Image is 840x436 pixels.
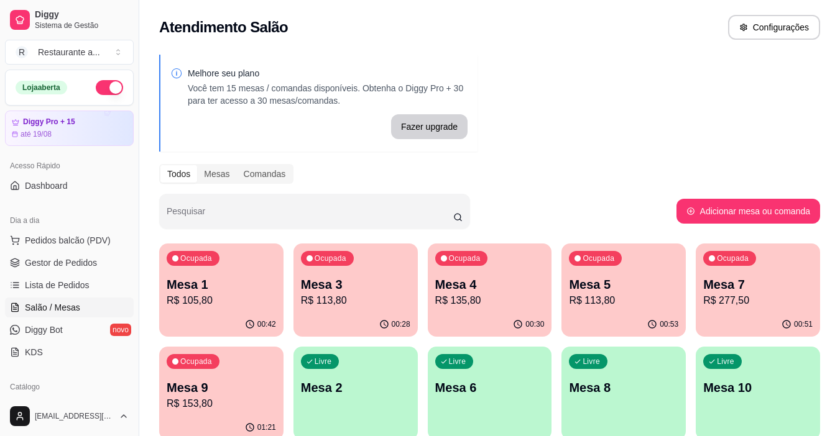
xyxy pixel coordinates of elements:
[5,111,134,146] a: Diggy Pro + 15até 19/08
[167,293,276,308] p: R$ 105,80
[35,411,114,421] span: [EMAIL_ADDRESS][DOMAIN_NAME]
[25,179,68,192] span: Dashboard
[301,379,410,396] p: Mesa 2
[16,46,28,58] span: R
[197,165,236,183] div: Mesas
[525,319,544,329] p: 00:30
[257,422,276,432] p: 01:21
[25,324,63,336] span: Diggy Bot
[583,357,600,366] p: Livre
[717,357,734,366] p: Livre
[21,129,52,139] article: até 19/08
[5,275,134,295] a: Lista de Pedidos
[569,293,678,308] p: R$ 113,80
[5,5,134,35] a: DiggySistema de Gestão
[188,82,468,107] p: Você tem 15 mesas / comandas disponíveis. Obtenha o Diggy Pro + 30 para ter acesso a 30 mesas/com...
[35,9,129,20] span: Diggy
[159,243,284,337] button: OcupadaMesa 1R$ 105,8000:42
[5,230,134,250] button: Pedidos balcão (PDV)
[435,379,545,396] p: Mesa 6
[301,276,410,293] p: Mesa 3
[696,243,820,337] button: OcupadaMesa 7R$ 277,5000:51
[293,243,418,337] button: OcupadaMesa 3R$ 113,8000:28
[188,67,468,79] p: Melhore seu plano
[569,276,678,293] p: Mesa 5
[5,377,134,397] div: Catálogo
[23,117,75,127] article: Diggy Pro + 15
[5,211,134,230] div: Dia a dia
[703,379,813,396] p: Mesa 10
[257,319,276,329] p: 00:42
[25,279,90,291] span: Lista de Pedidos
[96,80,123,95] button: Alterar Status
[35,20,129,30] span: Sistema de Gestão
[5,253,134,273] a: Gestor de Pedidos
[159,17,288,37] h2: Atendimento Salão
[435,293,545,308] p: R$ 135,80
[5,176,134,196] a: Dashboard
[583,253,614,263] p: Ocupada
[16,81,67,94] div: Loja aberta
[569,379,678,396] p: Mesa 8
[38,46,100,58] div: Restaurante a ...
[391,114,468,139] button: Fazer upgrade
[167,396,276,411] p: R$ 153,80
[703,293,813,308] p: R$ 277,50
[5,401,134,431] button: [EMAIL_ADDRESS][DOMAIN_NAME]
[561,243,686,337] button: OcupadaMesa 5R$ 113,8000:53
[794,319,813,329] p: 00:51
[315,357,332,366] p: Livre
[717,253,749,263] p: Ocupada
[449,253,481,263] p: Ocupada
[676,199,820,224] button: Adicionar mesa ou comanda
[428,243,552,337] button: OcupadaMesa 4R$ 135,8000:30
[5,297,134,317] a: Salão / Mesas
[160,165,197,183] div: Todos
[5,320,134,340] a: Diggy Botnovo
[449,357,466,366] p: Livre
[180,253,212,263] p: Ocupada
[5,156,134,176] div: Acesso Rápido
[25,346,43,358] span: KDS
[25,301,80,314] span: Salão / Mesas
[703,276,813,293] p: Mesa 7
[660,319,678,329] p: 00:53
[167,276,276,293] p: Mesa 1
[392,319,410,329] p: 00:28
[5,40,134,65] button: Select a team
[5,342,134,362] a: KDS
[237,165,293,183] div: Comandas
[728,15,820,40] button: Configurações
[25,234,111,247] span: Pedidos balcão (PDV)
[180,357,212,366] p: Ocupada
[25,257,97,269] span: Gestor de Pedidos
[301,293,410,308] p: R$ 113,80
[167,379,276,396] p: Mesa 9
[435,276,545,293] p: Mesa 4
[315,253,346,263] p: Ocupada
[167,210,453,222] input: Pesquisar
